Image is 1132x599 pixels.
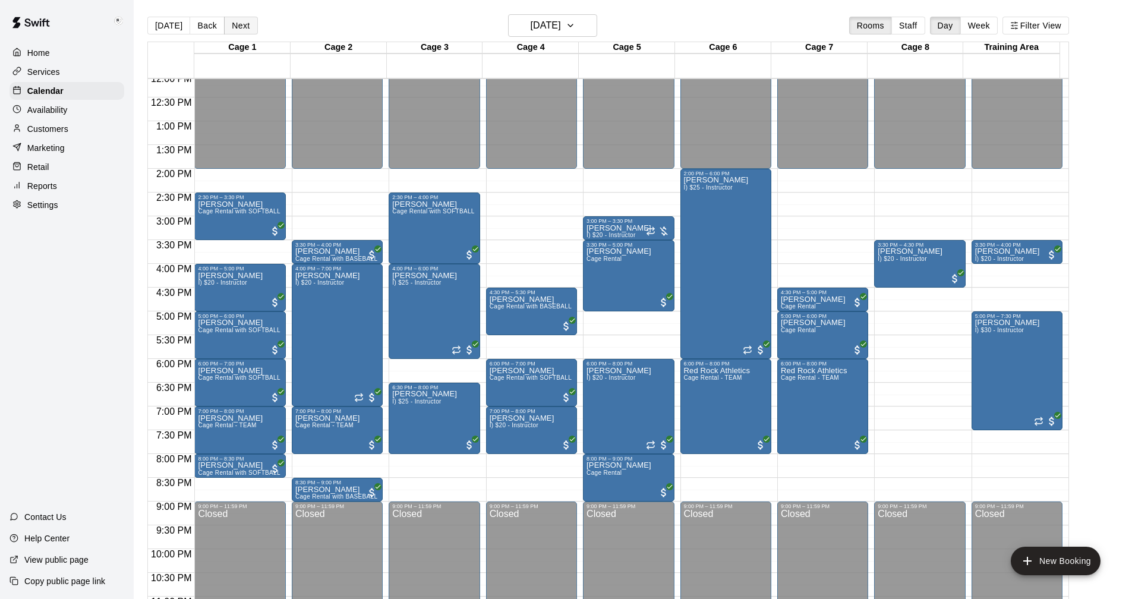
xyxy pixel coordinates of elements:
span: 1:00 PM [153,121,195,131]
div: 3:00 PM – 3:30 PM: I) $20 - Instructor [583,216,674,240]
span: All customers have paid [658,439,670,451]
span: 1:30 PM [153,145,195,155]
p: Marketing [27,142,65,154]
p: Customers [27,123,68,135]
div: 6:00 PM – 8:00 PM: I) $20 - Instructor [583,359,674,454]
span: I) $25 - Instructor [684,184,733,191]
div: 3:00 PM – 3:30 PM [587,218,670,224]
div: 3:30 PM – 4:30 PM: I) $20 - Instructor [874,240,965,288]
span: Cage Rental [587,469,622,476]
span: Cage Rental with SOFTBALL Pitching Machine [198,327,330,333]
div: Keith Brooks [109,10,134,33]
span: 7:30 PM [153,430,195,440]
div: 4:00 PM – 5:00 PM [198,266,282,272]
div: 4:30 PM – 5:30 PM: Cage Rental with BASEBALL Pitching Machine [486,288,577,335]
span: All customers have paid [755,439,767,451]
div: 9:00 PM – 11:59 PM [781,503,865,509]
span: I) $20 - Instructor [295,279,344,286]
span: 8:30 PM [153,478,195,488]
span: 12:00 PM [148,74,194,84]
div: 3:30 PM – 4:00 PM [975,242,1059,248]
div: 3:30 PM – 4:30 PM [878,242,961,248]
div: Home [10,44,124,62]
span: All customers have paid [269,344,281,356]
div: 9:00 PM – 11:59 PM [684,503,768,509]
div: 7:00 PM – 8:00 PM: Cage Rental - TEAM [292,406,383,454]
p: Availability [27,104,68,116]
span: 2:30 PM [153,193,195,203]
div: Retail [10,158,124,176]
button: Rooms [849,17,892,34]
span: All customers have paid [269,463,281,475]
a: Settings [10,196,124,214]
p: Home [27,47,50,59]
div: 4:00 PM – 6:00 PM [392,266,476,272]
div: 2:00 PM – 6:00 PM: I) $25 - Instructor [680,169,771,359]
div: Cage 2 [291,42,387,53]
span: I) $25 - Instructor [392,279,441,286]
span: All customers have paid [463,344,475,356]
span: All customers have paid [463,249,475,261]
span: I) $20 - Instructor [198,279,247,286]
span: Recurring event [452,345,461,355]
span: Cage Rental with BASEBALL Pitching Machine [490,303,622,310]
div: 9:00 PM – 11:59 PM [392,503,476,509]
span: 9:00 PM [153,502,195,512]
span: 12:30 PM [148,97,194,108]
a: Availability [10,101,124,119]
div: Cage 7 [771,42,868,53]
div: 9:00 PM – 11:59 PM [587,503,670,509]
div: 8:30 PM – 9:00 PM [295,480,379,485]
div: 3:30 PM – 4:00 PM [295,242,379,248]
button: Back [190,17,225,34]
div: Customers [10,120,124,138]
span: All customers have paid [852,439,863,451]
div: 2:00 PM – 6:00 PM [684,171,768,176]
span: All customers have paid [658,297,670,308]
div: Cage 3 [387,42,483,53]
p: Reports [27,180,57,192]
span: All customers have paid [463,439,475,451]
span: Cage Rental with SOFTBALL Pitching Machine [198,208,330,215]
div: 8:00 PM – 9:00 PM: Stephen Burleson [583,454,674,502]
p: Contact Us [24,511,67,523]
div: 4:30 PM – 5:00 PM [781,289,865,295]
span: All customers have paid [269,439,281,451]
h6: [DATE] [531,17,561,34]
span: 8:00 PM [153,454,195,464]
span: Cage Rental - TEAM [198,422,256,428]
span: All customers have paid [366,249,378,261]
div: 9:00 PM – 11:59 PM [198,503,282,509]
span: All customers have paid [1046,249,1058,261]
span: Cage Rental [781,327,816,333]
div: 8:00 PM – 9:00 PM [587,456,670,462]
div: 7:00 PM – 8:00 PM: I) $20 - Instructor [486,406,577,454]
span: Cage Rental with SOFTBALL Pitching Machine [490,374,622,381]
span: Cage Rental with BASEBALL Pitching Machine [295,493,428,500]
div: 4:30 PM – 5:30 PM [490,289,573,295]
span: All customers have paid [269,297,281,308]
span: Cage Rental with SOFTBALL Pitching Machine [198,469,330,476]
div: Cage 8 [868,42,964,53]
span: I) $25 - Instructor [392,398,441,405]
a: Marketing [10,139,124,157]
div: Cage 5 [579,42,675,53]
span: 2:00 PM [153,169,195,179]
span: I) $20 - Instructor [587,232,635,238]
span: All customers have paid [366,439,378,451]
span: 4:30 PM [153,288,195,298]
span: All customers have paid [949,273,961,285]
span: All customers have paid [366,487,378,499]
div: 5:00 PM – 6:00 PM [198,313,282,319]
span: Cage Rental - TEAM [781,374,839,381]
div: 2:30 PM – 4:00 PM: Joshua Ebert [389,193,480,264]
span: Cage Rental [587,256,622,262]
span: I) $20 - Instructor [587,374,635,381]
button: Staff [891,17,925,34]
div: 7:00 PM – 8:00 PM [295,408,379,414]
div: 6:00 PM – 8:00 PM [684,361,768,367]
a: Services [10,63,124,81]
